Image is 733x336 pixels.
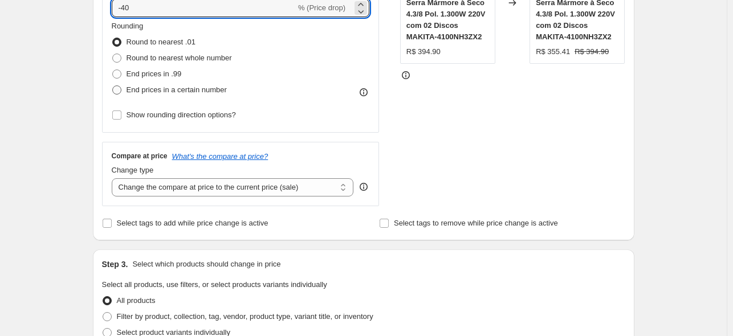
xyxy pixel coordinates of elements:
[112,22,144,30] span: Rounding
[132,259,280,270] p: Select which products should change in price
[127,69,182,78] span: End prices in .99
[358,181,369,192] div: help
[575,46,609,58] strike: R$ 394.90
[127,85,227,94] span: End prices in a certain number
[117,312,373,321] span: Filter by product, collection, tag, vendor, product type, variant title, or inventory
[127,38,196,46] span: Round to nearest .01
[298,3,345,12] span: % (Price drop)
[117,296,156,305] span: All products
[406,46,441,58] div: R$ 394.90
[102,259,128,270] h2: Step 3.
[127,110,236,119] span: Show rounding direction options?
[112,166,154,174] span: Change type
[102,280,327,289] span: Select all products, use filters, or select products variants individually
[127,54,232,62] span: Round to nearest whole number
[536,46,570,58] div: R$ 355.41
[394,219,558,227] span: Select tags to remove while price change is active
[112,151,168,161] h3: Compare at price
[172,152,268,161] button: What's the compare at price?
[117,219,268,227] span: Select tags to add while price change is active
